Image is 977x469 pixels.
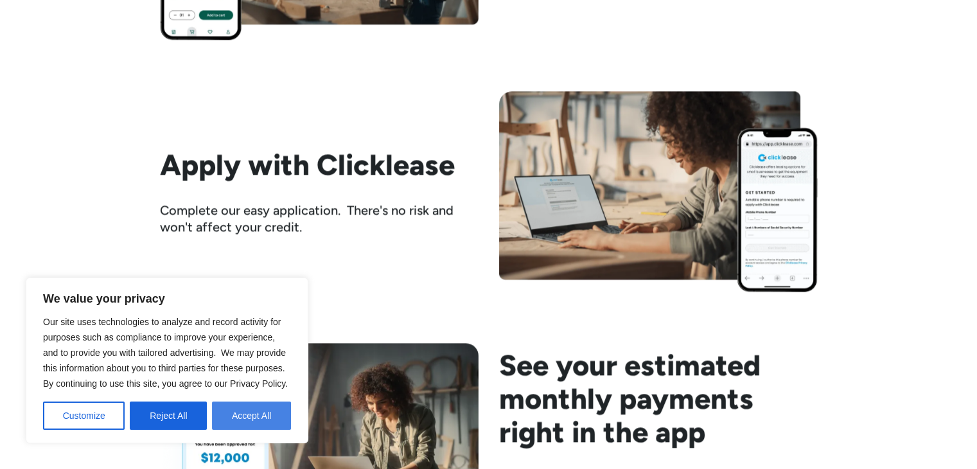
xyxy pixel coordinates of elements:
button: Customize [43,402,125,430]
div: Complete our easy application. There's no risk and won't affect your credit. [160,202,479,235]
h2: Apply with Clicklease [160,148,479,181]
button: Accept All [212,402,291,430]
span: Our site uses technologies to analyze and record activity for purposes such as compliance to impr... [43,317,288,389]
button: Reject All [130,402,207,430]
p: We value your privacy [43,291,291,306]
h2: See your estimated monthly payments right in the app [499,348,818,448]
div: We value your privacy [26,278,308,443]
img: Woman filling out clicklease get started form on her computer [499,91,818,291]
